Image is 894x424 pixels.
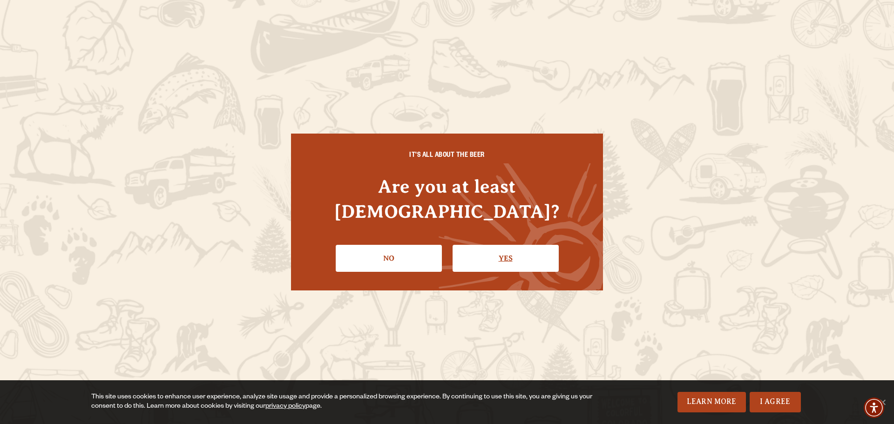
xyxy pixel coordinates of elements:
[265,403,305,411] a: privacy policy
[91,393,600,411] div: This site uses cookies to enhance user experience, analyze site usage and provide a personalized ...
[864,397,884,418] div: Accessibility Menu
[677,392,746,412] a: Learn More
[310,174,584,223] h4: Are you at least [DEMOGRAPHIC_DATA]?
[310,152,584,161] h6: IT'S ALL ABOUT THE BEER
[453,245,559,272] a: Confirm I'm 21 or older
[336,245,442,272] a: No
[750,392,801,412] a: I Agree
